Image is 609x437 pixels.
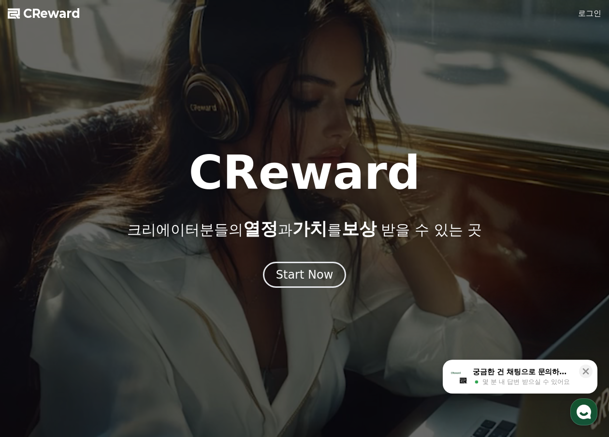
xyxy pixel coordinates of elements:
[188,150,420,196] h1: CReward
[342,219,377,239] span: 보상
[23,6,80,21] span: CReward
[292,219,327,239] span: 가치
[263,271,347,281] a: Start Now
[578,8,601,19] a: 로그인
[263,262,347,288] button: Start Now
[243,219,278,239] span: 열정
[127,219,482,239] p: 크리에이터분들의 과 를 받을 수 있는 곳
[8,6,80,21] a: CReward
[276,267,333,282] div: Start Now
